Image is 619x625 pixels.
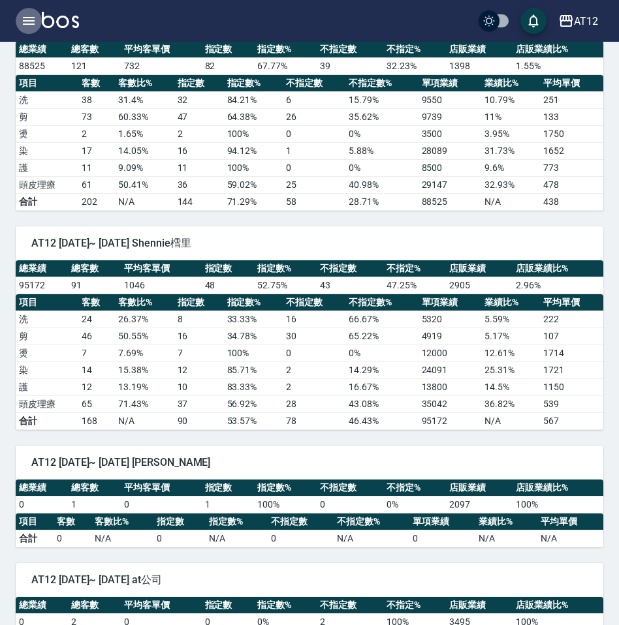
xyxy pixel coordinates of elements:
[283,328,345,344] td: 30
[317,260,383,277] th: 不指定數
[446,41,513,58] th: 店販業績
[115,108,174,125] td: 60.33 %
[481,361,541,378] td: 25.31 %
[121,277,202,294] td: 1046
[317,57,383,74] td: 39
[283,361,345,378] td: 2
[383,597,446,614] th: 不指定%
[254,57,317,74] td: 67.77 %
[174,176,224,193] td: 36
[481,125,541,142] td: 3.95 %
[283,311,345,328] td: 16
[31,573,588,587] span: AT12 [DATE]~ [DATE] at公司
[16,513,54,530] th: 項目
[540,108,603,125] td: 133
[16,260,68,277] th: 總業績
[91,530,153,547] td: N/A
[419,125,481,142] td: 3500
[553,8,603,35] button: AT12
[115,328,174,344] td: 50.55 %
[446,496,513,513] td: 2097
[174,395,224,412] td: 37
[317,496,383,513] td: 0
[42,12,79,28] img: Logo
[202,480,254,496] th: 指定數
[174,125,224,142] td: 2
[481,378,541,395] td: 14.5 %
[540,344,603,361] td: 1714
[16,125,78,142] td: 燙
[115,412,174,429] td: N/A
[540,193,603,210] td: 438
[409,530,475,547] td: 0
[345,412,418,429] td: 46.43%
[202,597,254,614] th: 指定數
[537,530,603,547] td: N/A
[383,480,446,496] th: 不指定%
[78,193,115,210] td: 202
[115,311,174,328] td: 26.37 %
[540,176,603,193] td: 478
[268,530,334,547] td: 0
[334,530,409,547] td: N/A
[283,395,345,412] td: 28
[78,294,115,311] th: 客數
[174,159,224,176] td: 11
[345,91,418,108] td: 15.79 %
[224,91,283,108] td: 84.21 %
[16,496,68,513] td: 0
[16,41,68,58] th: 總業績
[283,142,345,159] td: 1
[446,480,513,496] th: 店販業績
[345,75,418,92] th: 不指定數%
[254,597,317,614] th: 指定數%
[202,496,254,513] td: 1
[345,344,418,361] td: 0 %
[345,294,418,311] th: 不指定數%
[78,412,115,429] td: 168
[345,395,418,412] td: 43.08 %
[419,142,481,159] td: 28089
[481,311,541,328] td: 5.59 %
[268,513,334,530] th: 不指定數
[513,260,603,277] th: 店販業績比%
[334,513,409,530] th: 不指定數%
[174,193,224,210] td: 144
[283,294,345,311] th: 不指定數
[174,294,224,311] th: 指定數
[174,91,224,108] td: 32
[115,176,174,193] td: 50.41 %
[481,159,541,176] td: 9.6 %
[16,108,78,125] td: 剪
[78,159,115,176] td: 11
[345,378,418,395] td: 16.67 %
[540,75,603,92] th: 平均單價
[224,311,283,328] td: 33.33 %
[31,456,588,469] span: AT12 [DATE]~ [DATE] [PERSON_NAME]
[206,513,268,530] th: 指定數%
[383,260,446,277] th: 不指定%
[383,41,446,58] th: 不指定%
[283,159,345,176] td: 0
[540,125,603,142] td: 1750
[540,412,603,429] td: 567
[224,176,283,193] td: 59.02 %
[174,412,224,429] td: 90
[513,57,603,74] td: 1.55 %
[115,91,174,108] td: 31.4 %
[317,597,383,614] th: 不指定數
[16,91,78,108] td: 洗
[174,75,224,92] th: 指定數
[202,57,254,74] td: 82
[121,41,202,58] th: 平均客單價
[481,142,541,159] td: 31.73 %
[345,328,418,344] td: 65.22 %
[121,480,202,496] th: 平均客單價
[202,260,254,277] th: 指定數
[78,378,115,395] td: 12
[419,311,481,328] td: 5320
[78,108,115,125] td: 73
[540,91,603,108] td: 251
[540,328,603,344] td: 107
[91,513,153,530] th: 客數比%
